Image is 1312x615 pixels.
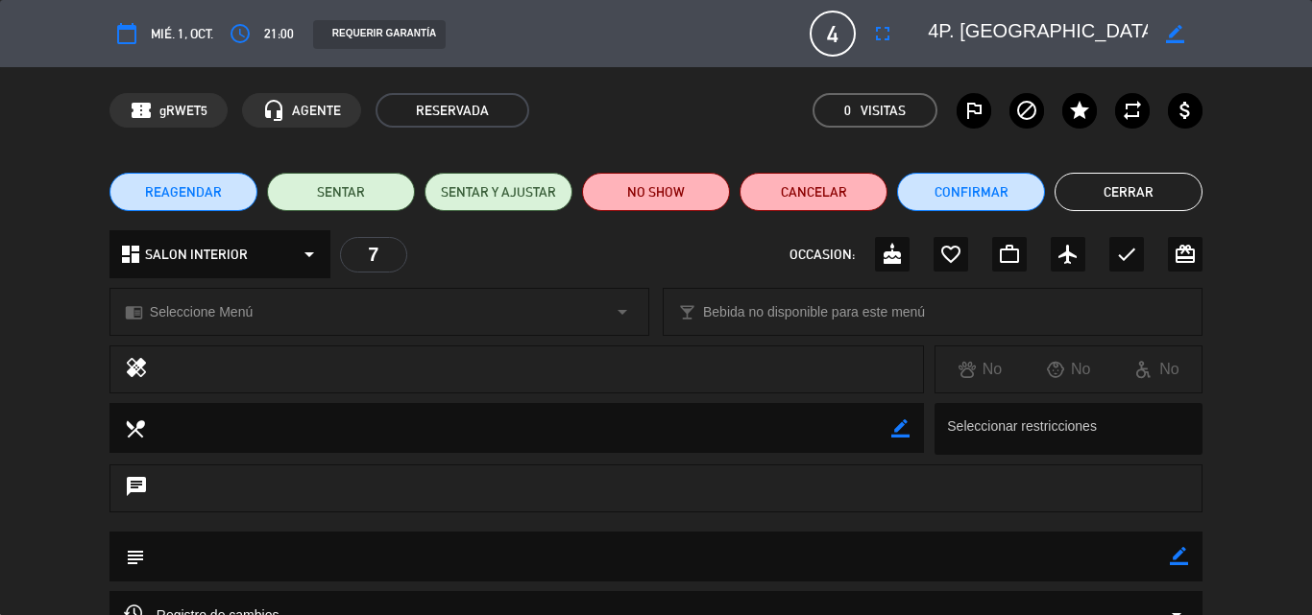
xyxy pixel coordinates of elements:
[1113,357,1202,382] div: No
[119,243,142,266] i: dashboard
[124,417,145,438] i: local_dining
[790,244,855,266] span: OCCASION:
[159,100,207,122] span: gRWET5
[292,100,341,122] span: AGENTE
[740,173,887,211] button: Cancelar
[1025,357,1113,382] div: No
[109,16,144,51] button: calendar_today
[313,20,446,49] div: REQUERIR GARANTÍA
[1121,99,1144,122] i: repeat
[115,22,138,45] i: calendar_today
[1015,99,1038,122] i: block
[340,237,407,272] div: 7
[229,22,252,45] i: access_time
[998,243,1021,266] i: work_outline
[861,100,906,122] em: Visitas
[298,243,321,266] i: arrow_drop_down
[125,356,148,383] i: healing
[130,99,153,122] span: confirmation_number
[262,99,285,122] i: headset_mic
[871,22,894,45] i: fullscreen
[109,173,257,211] button: REAGENDAR
[935,357,1024,382] div: No
[1068,99,1091,122] i: star
[891,419,910,438] i: border_color
[939,243,962,266] i: favorite_border
[1174,243,1197,266] i: card_giftcard
[844,100,851,122] span: 0
[703,301,925,323] span: Bebida no disponible para este menú
[124,546,145,567] i: subject
[145,182,222,202] span: REAGENDAR
[1170,547,1188,565] i: border_color
[151,23,213,45] span: mié. 1, oct.
[125,303,143,321] i: chrome_reader_mode
[267,173,415,211] button: SENTAR
[1166,25,1184,43] i: border_color
[376,93,529,128] span: RESERVADA
[582,173,730,211] button: NO SHOW
[611,300,634,323] i: arrow_drop_down
[1115,243,1138,266] i: check
[264,23,294,45] span: 21:00
[1057,243,1080,266] i: airplanemode_active
[678,303,696,321] i: local_bar
[865,16,900,51] button: fullscreen
[425,173,572,211] button: SENTAR Y AJUSTAR
[145,244,248,266] span: SALON INTERIOR
[810,11,856,57] span: 4
[223,16,257,51] button: access_time
[1174,99,1197,122] i: attach_money
[881,243,904,266] i: cake
[150,301,253,323] span: Seleccione Menú
[125,475,148,502] i: chat
[962,99,985,122] i: outlined_flag
[1055,173,1203,211] button: Cerrar
[897,173,1045,211] button: Confirmar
